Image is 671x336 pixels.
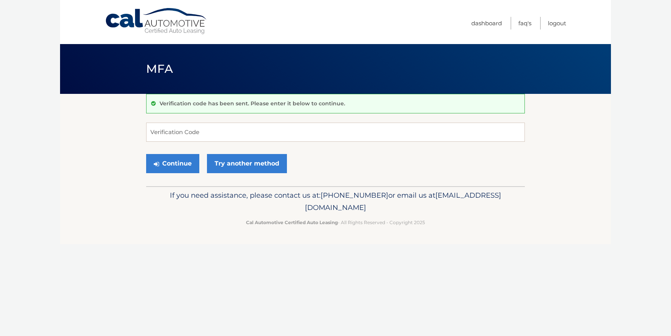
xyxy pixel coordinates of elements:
[246,220,338,225] strong: Cal Automotive Certified Auto Leasing
[146,62,173,76] span: MFA
[471,17,502,30] a: Dashboard
[160,100,345,107] p: Verification code has been sent. Please enter it below to continue.
[518,17,531,30] a: FAQ's
[321,191,388,200] span: [PHONE_NUMBER]
[146,154,199,173] button: Continue
[146,123,525,142] input: Verification Code
[151,218,520,226] p: - All Rights Reserved - Copyright 2025
[207,154,287,173] a: Try another method
[105,8,208,35] a: Cal Automotive
[151,189,520,214] p: If you need assistance, please contact us at: or email us at
[305,191,501,212] span: [EMAIL_ADDRESS][DOMAIN_NAME]
[548,17,566,30] a: Logout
